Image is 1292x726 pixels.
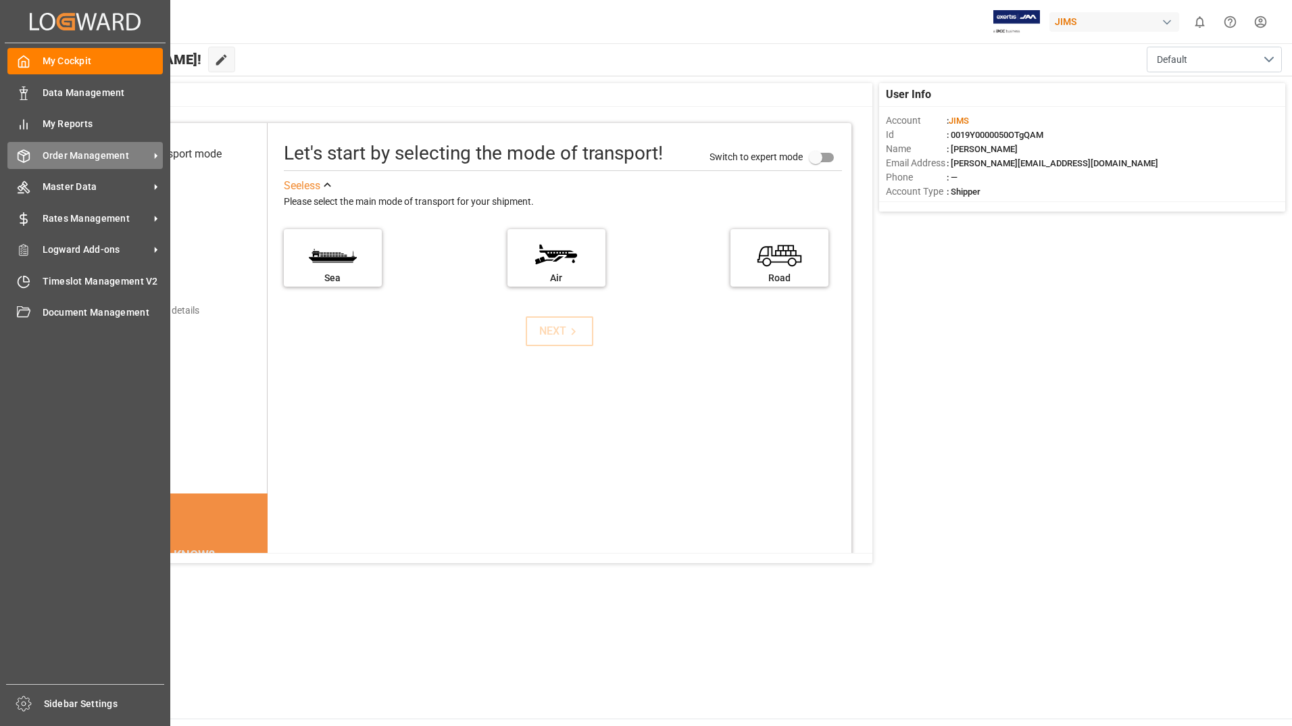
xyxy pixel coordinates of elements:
[284,194,842,210] div: Please select the main mode of transport for your shipment.
[1147,47,1282,72] button: open menu
[886,185,947,199] span: Account Type
[947,144,1018,154] span: : [PERSON_NAME]
[514,271,599,285] div: Air
[1157,53,1187,67] span: Default
[7,48,163,74] a: My Cockpit
[43,117,164,131] span: My Reports
[7,79,163,105] a: Data Management
[947,172,958,183] span: : —
[947,187,980,197] span: : Shipper
[993,10,1040,34] img: Exertis%20JAM%20-%20Email%20Logo.jpg_1722504956.jpg
[949,116,969,126] span: JIMS
[886,156,947,170] span: Email Address
[115,304,199,318] div: Add shipping details
[43,274,164,289] span: Timeslot Management V2
[886,87,931,103] span: User Info
[947,158,1158,168] span: : [PERSON_NAME][EMAIL_ADDRESS][DOMAIN_NAME]
[43,243,149,257] span: Logward Add-ons
[1049,12,1179,32] div: JIMS
[947,116,969,126] span: :
[56,47,201,72] span: Hello [PERSON_NAME]!
[1049,9,1185,34] button: JIMS
[539,323,580,339] div: NEXT
[43,212,149,226] span: Rates Management
[43,180,149,194] span: Master Data
[1185,7,1215,37] button: show 0 new notifications
[7,299,163,326] a: Document Management
[886,128,947,142] span: Id
[947,130,1043,140] span: : 0019Y0000050OTgQAM
[43,86,164,100] span: Data Management
[526,316,593,346] button: NEXT
[737,271,822,285] div: Road
[284,139,663,168] div: Let's start by selecting the mode of transport!
[7,268,163,294] a: Timeslot Management V2
[886,170,947,185] span: Phone
[43,54,164,68] span: My Cockpit
[43,149,149,163] span: Order Management
[43,306,164,320] span: Document Management
[886,114,947,128] span: Account
[886,142,947,156] span: Name
[710,151,803,162] span: Switch to expert mode
[44,697,165,711] span: Sidebar Settings
[284,178,320,194] div: See less
[291,271,375,285] div: Sea
[1215,7,1245,37] button: Help Center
